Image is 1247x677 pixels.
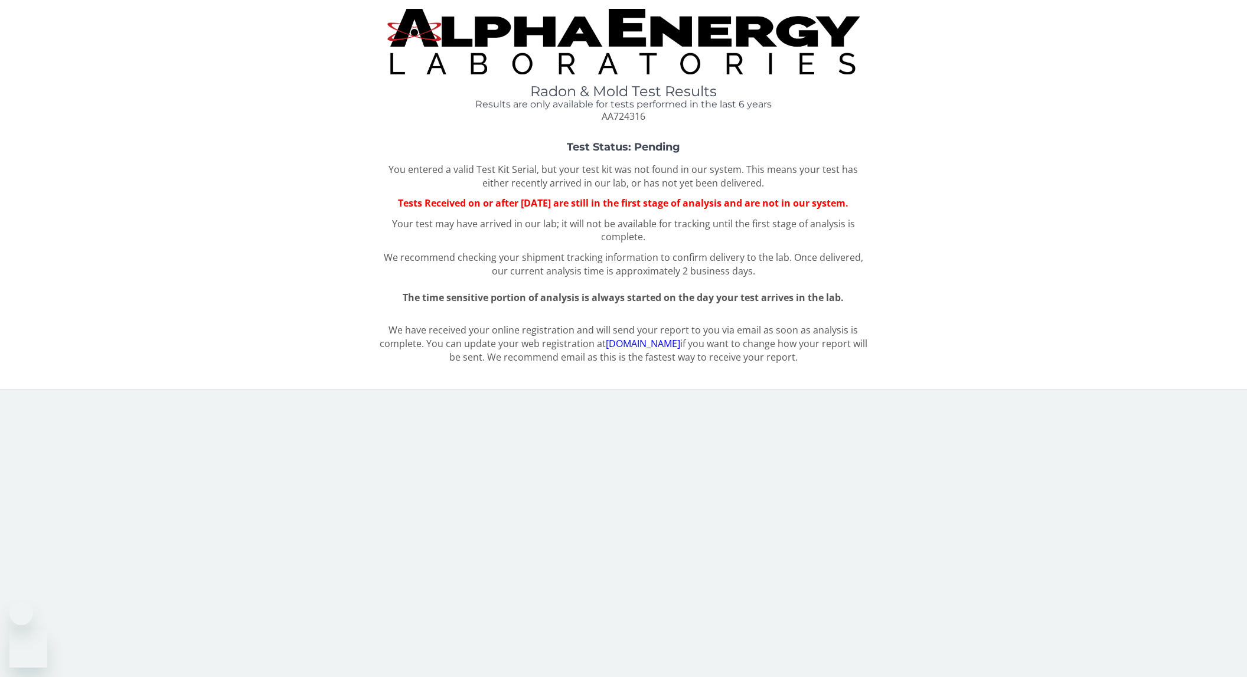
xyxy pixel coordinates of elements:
[384,251,792,264] span: We recommend checking your shipment tracking information to confirm delivery to the lab.
[602,110,645,123] span: AA724316
[378,323,870,364] p: We have received your online registration and will send your report to you via email as soon as a...
[567,140,680,153] strong: Test Status: Pending
[398,197,848,210] span: Tests Received on or after [DATE] are still in the first stage of analysis and are not in our sys...
[378,217,870,244] p: Your test may have arrived in our lab; it will not be available for tracking until the first stag...
[9,601,33,625] iframe: Close message
[492,251,863,277] span: Once delivered, our current analysis time is approximately 2 business days.
[378,84,870,99] h1: Radon & Mold Test Results
[378,163,870,190] p: You entered a valid Test Kit Serial, but your test kit was not found in our system. This means yo...
[9,630,47,668] iframe: Button to launch messaging window
[378,99,870,110] h4: Results are only available for tests performed in the last 6 years
[387,9,860,74] img: TightCrop.jpg
[403,291,844,304] span: The time sensitive portion of analysis is always started on the day your test arrives in the lab.
[606,337,680,350] a: [DOMAIN_NAME]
